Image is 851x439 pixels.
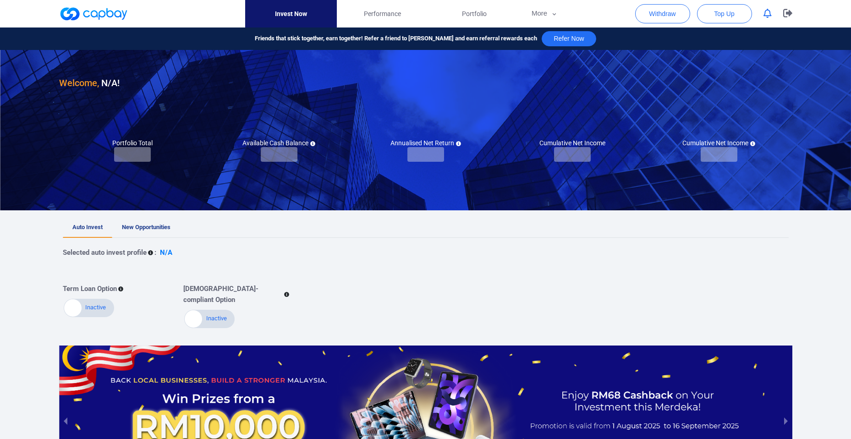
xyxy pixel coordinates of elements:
h5: Available Cash Balance [242,139,315,147]
p: N/A [160,247,172,258]
span: Performance [364,9,401,19]
p: [DEMOGRAPHIC_DATA]-compliant Option [183,283,283,305]
span: Friends that stick together, earn together! Refer a friend to [PERSON_NAME] and earn referral rew... [255,34,537,44]
h5: Cumulative Net Income [539,139,605,147]
h3: N/A ! [59,76,120,90]
p: : [154,247,156,258]
span: Portfolio [462,9,487,19]
button: Withdraw [635,4,690,23]
h5: Annualised Net Return [390,139,461,147]
button: Refer Now [542,31,596,46]
span: Auto Invest [72,224,103,230]
button: Top Up [697,4,752,23]
h5: Cumulative Net Income [682,139,755,147]
span: New Opportunities [122,224,170,230]
span: Top Up [714,9,734,18]
h5: Portfolio Total [112,139,153,147]
p: Term Loan Option [63,283,117,294]
p: Selected auto invest profile [63,247,147,258]
span: Welcome, [59,77,99,88]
